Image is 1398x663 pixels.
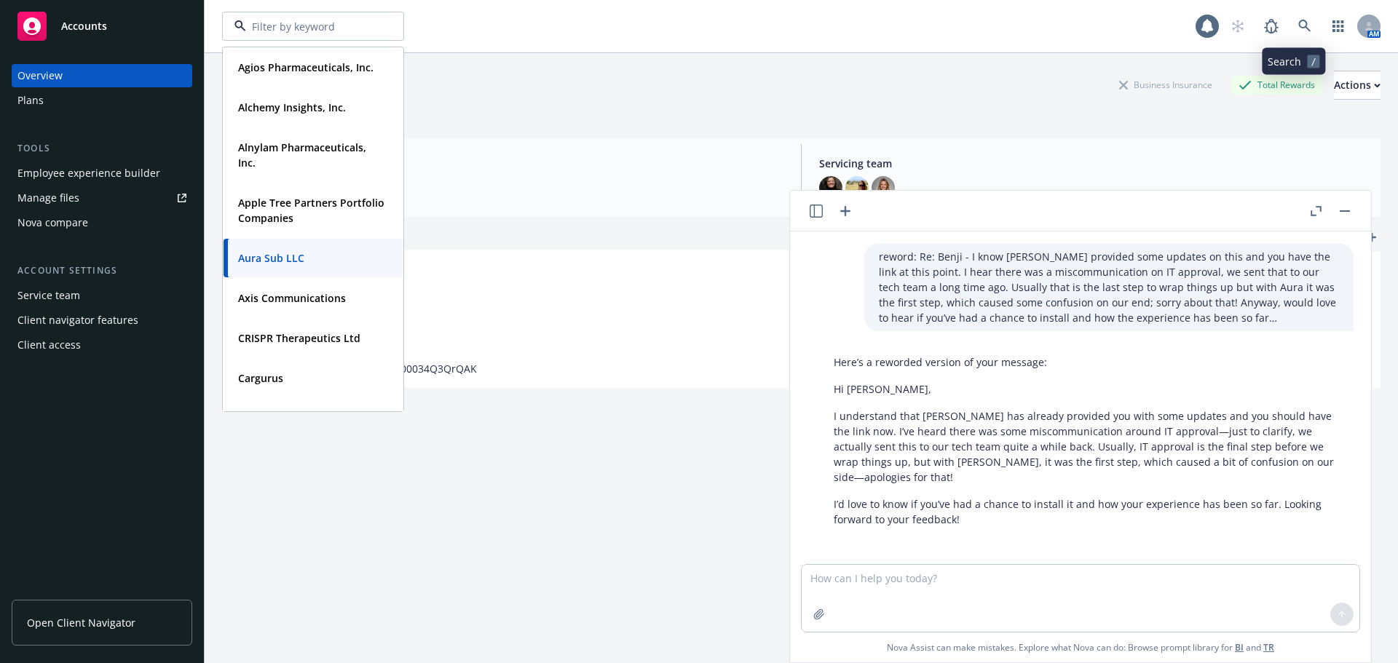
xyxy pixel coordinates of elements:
[17,89,44,112] div: Plans
[1334,71,1381,99] div: Actions
[1263,641,1274,654] a: TR
[1112,76,1220,94] div: Business Insurance
[12,89,192,112] a: Plans
[17,186,79,210] div: Manage files
[834,496,1339,527] p: I’d love to know if you’ve had a chance to install it and how your experience has been so far. Lo...
[27,615,135,630] span: Open Client Navigator
[238,371,283,385] strong: Cargurus
[17,333,81,357] div: Client access
[17,162,160,185] div: Employee experience builder
[17,309,138,332] div: Client navigator features
[845,176,869,199] img: photo
[238,331,360,345] strong: CRISPR Therapeutics Ltd
[238,291,346,305] strong: Axis Communications
[12,211,192,234] a: Nova compare
[12,333,192,357] a: Client access
[234,156,783,171] span: Account type
[1324,12,1353,41] a: Switch app
[819,156,1369,171] span: Servicing team
[819,176,842,199] img: photo
[17,284,80,307] div: Service team
[12,309,192,332] a: Client navigator features
[12,263,192,278] div: Account settings
[12,186,192,210] a: Manage files
[238,140,366,170] strong: Alnylam Pharmaceuticals, Inc.
[834,408,1339,485] p: I understand that [PERSON_NAME] has already provided you with some updates and you should have th...
[234,184,783,199] span: EB
[12,141,192,156] div: Tools
[17,211,88,234] div: Nova compare
[61,20,107,32] span: Accounts
[879,249,1339,325] p: reword: Re: Benji - I know [PERSON_NAME] provided some updates on this and you have the link at t...
[1235,641,1244,654] a: BI
[834,381,1339,397] p: Hi [PERSON_NAME],
[1334,71,1381,100] button: Actions
[12,284,192,307] a: Service team
[1223,12,1252,41] a: Start snowing
[366,361,477,376] span: 0018X000034Q3QrQAK
[1231,76,1322,94] div: Total Rewards
[1257,12,1286,41] a: Report a Bug
[1290,12,1319,41] a: Search
[12,6,192,47] a: Accounts
[887,632,1274,662] span: Nova Assist can make mistakes. Explore what Nova can do: Browse prompt library for and
[17,64,63,87] div: Overview
[238,251,304,265] strong: Aura Sub LLC
[238,196,384,225] strong: Apple Tree Partners Portfolio Companies
[1363,229,1381,246] a: add
[246,19,374,34] input: Filter by keyword
[238,100,346,114] strong: Alchemy Insights, Inc.
[238,60,374,74] strong: Agios Pharmaceuticals, Inc.
[12,162,192,185] a: Employee experience builder
[872,176,895,199] img: photo
[834,354,1339,370] p: Here’s a reworded version of your message:
[12,64,192,87] a: Overview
